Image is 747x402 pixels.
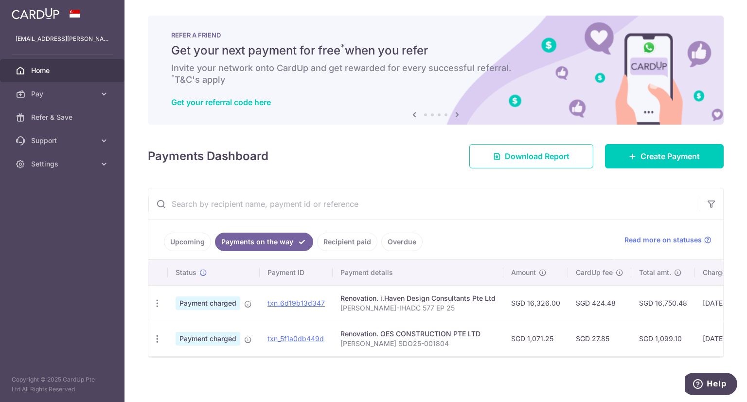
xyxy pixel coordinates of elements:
p: REFER A FRIEND [171,31,700,39]
span: Charge date [703,268,743,277]
td: SGD 16,326.00 [503,285,568,321]
div: Renovation. i.Haven Design Consultants Pte Ltd [340,293,496,303]
iframe: Opens a widget where you can find more information [685,373,737,397]
a: Create Payment [605,144,724,168]
span: Settings [31,159,95,169]
a: Get your referral code here [171,97,271,107]
span: Pay [31,89,95,99]
td: SGD 1,099.10 [631,321,695,356]
a: Upcoming [164,233,211,251]
span: Download Report [505,150,569,162]
span: Status [176,268,196,277]
a: Overdue [381,233,423,251]
td: SGD 1,071.25 [503,321,568,356]
h4: Payments Dashboard [148,147,268,165]
a: Recipient paid [317,233,377,251]
span: Refer & Save [31,112,95,122]
span: Payment charged [176,296,240,310]
span: Amount [511,268,536,277]
span: Payment charged [176,332,240,346]
span: Support [31,136,95,146]
img: CardUp [12,8,59,19]
a: Download Report [469,144,593,168]
span: CardUp fee [576,268,613,277]
p: [PERSON_NAME] SDO25-001804 [340,339,496,348]
td: SGD 424.48 [568,285,631,321]
th: Payment ID [260,260,333,285]
td: SGD 27.85 [568,321,631,356]
h5: Get your next payment for free when you refer [171,43,700,58]
th: Payment details [333,260,503,285]
span: Create Payment [640,150,700,162]
span: Total amt. [639,268,671,277]
span: Home [31,66,95,75]
a: Payments on the way [215,233,313,251]
a: txn_6d19b13d347 [267,299,325,307]
p: [EMAIL_ADDRESS][PERSON_NAME][DOMAIN_NAME] [16,34,109,44]
td: SGD 16,750.48 [631,285,695,321]
img: RAF banner [148,16,724,125]
p: [PERSON_NAME]-IHADC 577 EP 25 [340,303,496,313]
div: Renovation. OES CONSTRUCTION PTE LTD [340,329,496,339]
a: Read more on statuses [624,235,711,245]
span: Read more on statuses [624,235,702,245]
input: Search by recipient name, payment id or reference [148,188,700,219]
h6: Invite your network onto CardUp and get rewarded for every successful referral. T&C's apply [171,62,700,86]
a: txn_5f1a0db449d [267,334,324,343]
